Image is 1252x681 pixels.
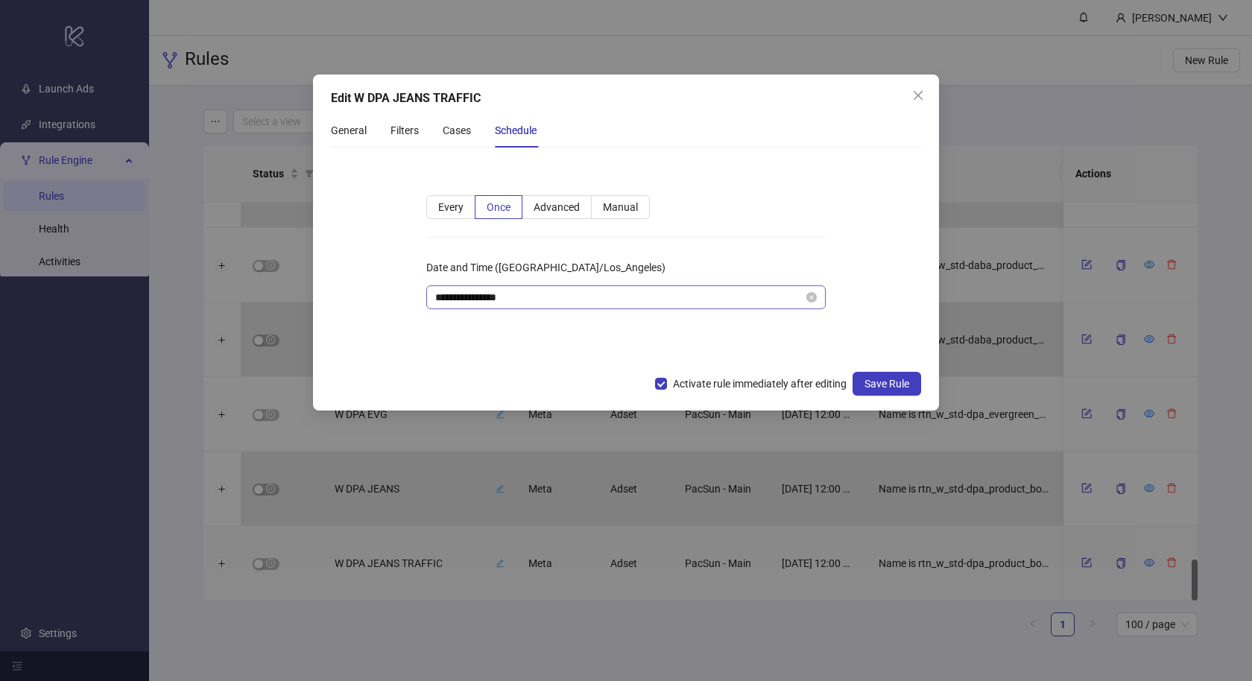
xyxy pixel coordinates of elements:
div: Filters [391,122,419,139]
span: Manual [603,201,638,213]
label: Date and Time (America/Los_Angeles) [426,256,675,279]
span: close-circle [806,292,817,303]
button: Save Rule [853,372,921,396]
span: close [912,89,924,101]
div: General [331,122,367,139]
input: Date and Time (America/Los_Angeles) [435,289,803,305]
div: Edit W DPA JEANS TRAFFIC [331,89,921,107]
div: Cases [443,122,471,139]
span: Once [487,201,510,213]
div: Schedule [495,122,537,139]
span: Activate rule immediately after editing [667,376,853,392]
button: Close [906,83,930,107]
span: Every [438,201,464,213]
span: Save Rule [864,378,909,390]
span: Advanced [534,201,580,213]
